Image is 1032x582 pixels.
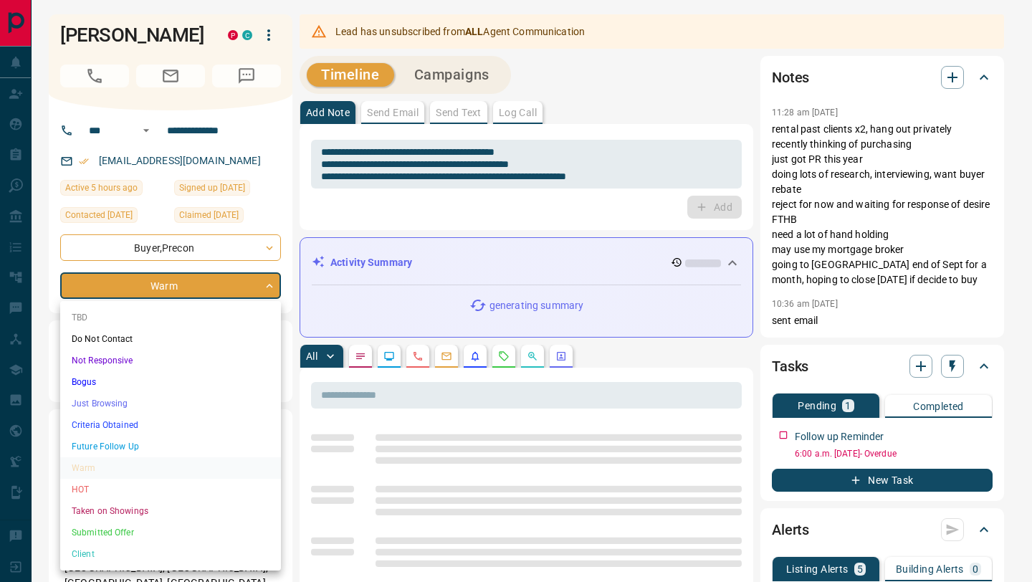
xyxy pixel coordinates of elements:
[60,543,281,565] li: Client
[60,350,281,371] li: Not Responsive
[60,328,281,350] li: Do Not Contact
[60,500,281,522] li: Taken on Showings
[60,393,281,414] li: Just Browsing
[60,522,281,543] li: Submitted Offer
[60,414,281,436] li: Criteria Obtained
[60,371,281,393] li: Bogus
[60,436,281,457] li: Future Follow Up
[60,307,281,328] li: TBD
[60,479,281,500] li: HOT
